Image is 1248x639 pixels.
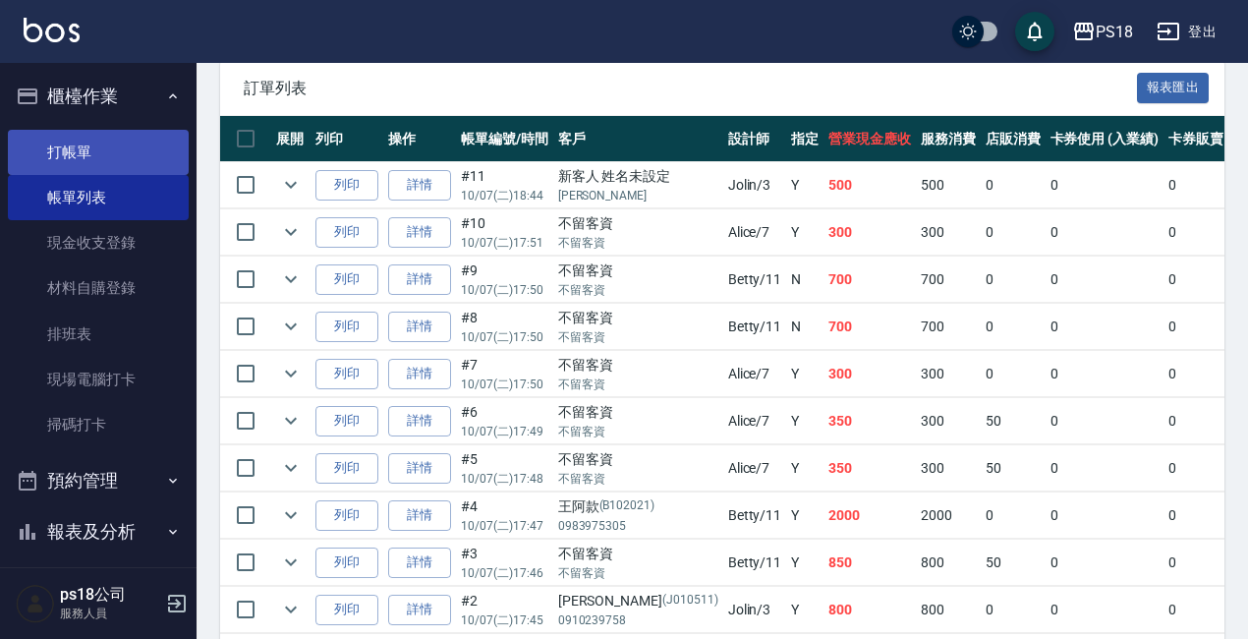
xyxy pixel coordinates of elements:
button: PS18 [1064,12,1141,52]
td: 500 [916,162,981,208]
p: (B102021) [599,496,655,517]
td: Jolin /3 [723,162,787,208]
p: (J010511) [662,591,718,611]
a: 詳情 [388,595,451,625]
td: Y [786,540,823,586]
td: 0 [1046,209,1164,256]
td: 0 [981,162,1046,208]
td: 0 [981,304,1046,350]
button: 客戶管理 [8,556,189,608]
div: [PERSON_NAME] [558,591,718,611]
button: 列印 [315,548,378,578]
td: 700 [823,304,916,350]
th: 指定 [786,116,823,162]
td: 700 [823,257,916,303]
td: 50 [981,445,1046,492]
td: 50 [981,398,1046,444]
td: 700 [916,304,981,350]
td: Y [786,398,823,444]
a: 詳情 [388,359,451,389]
th: 卡券使用 (入業績) [1046,116,1164,162]
td: N [786,257,823,303]
td: Alice /7 [723,351,787,397]
td: 350 [823,398,916,444]
button: 列印 [315,170,378,201]
p: 10/07 (二) 17:50 [461,281,548,299]
th: 列印 [311,116,383,162]
button: 報表及分析 [8,506,189,557]
td: 0 [981,209,1046,256]
td: 300 [916,445,981,492]
button: 列印 [315,406,378,436]
td: #9 [456,257,553,303]
th: 設計師 [723,116,787,162]
button: expand row [276,500,306,530]
td: 50 [981,540,1046,586]
td: 800 [916,540,981,586]
p: 不留客資 [558,281,718,299]
td: Betty /11 [723,540,787,586]
td: 0 [1046,445,1164,492]
td: Alice /7 [723,445,787,492]
td: 0 [1046,398,1164,444]
p: 0910239758 [558,611,718,629]
a: 詳情 [388,264,451,295]
td: 0 [1046,351,1164,397]
td: 0 [981,587,1046,633]
th: 服務消費 [916,116,981,162]
th: 操作 [383,116,456,162]
div: 不留客資 [558,308,718,328]
button: 列印 [315,217,378,248]
a: 帳單列表 [8,175,189,220]
td: 350 [823,445,916,492]
div: PS18 [1096,20,1133,44]
div: 不留客資 [558,355,718,376]
div: 不留客資 [558,402,718,423]
p: 不留客資 [558,328,718,346]
a: 詳情 [388,312,451,342]
td: 0 [981,351,1046,397]
a: 掃碼打卡 [8,402,189,447]
div: 新客人 姓名未設定 [558,166,718,187]
a: 詳情 [388,500,451,531]
th: 店販消費 [981,116,1046,162]
button: expand row [276,406,306,436]
td: 0 [981,257,1046,303]
p: 10/07 (二) 17:50 [461,376,548,393]
button: expand row [276,312,306,341]
td: #6 [456,398,553,444]
td: 2000 [916,493,981,539]
td: #2 [456,587,553,633]
td: Alice /7 [723,398,787,444]
td: 800 [916,587,981,633]
a: 詳情 [388,217,451,248]
button: 列印 [315,312,378,342]
a: 報表匯出 [1137,78,1210,96]
button: expand row [276,170,306,200]
td: 850 [823,540,916,586]
button: 列印 [315,264,378,295]
p: 10/07 (二) 17:51 [461,234,548,252]
button: save [1015,12,1054,51]
th: 帳單編號/時間 [456,116,553,162]
a: 詳情 [388,170,451,201]
td: #11 [456,162,553,208]
button: expand row [276,264,306,294]
button: expand row [276,359,306,388]
p: 不留客資 [558,376,718,393]
div: 不留客資 [558,213,718,234]
p: 10/07 (二) 17:46 [461,564,548,582]
p: 10/07 (二) 17:50 [461,328,548,346]
td: Betty /11 [723,257,787,303]
a: 排班表 [8,312,189,357]
td: 300 [916,398,981,444]
td: Y [786,209,823,256]
a: 材料自購登錄 [8,265,189,311]
td: Y [786,587,823,633]
p: 不留客資 [558,564,718,582]
img: Logo [24,18,80,42]
button: 登出 [1149,14,1224,50]
td: 300 [823,351,916,397]
p: 10/07 (二) 17:48 [461,470,548,488]
td: 0 [1046,162,1164,208]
